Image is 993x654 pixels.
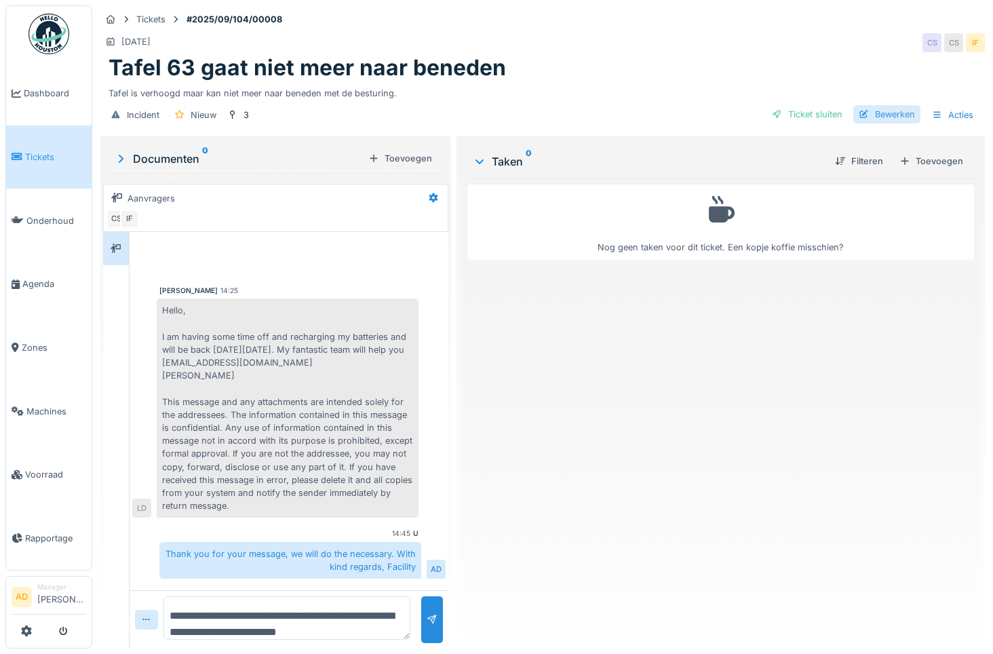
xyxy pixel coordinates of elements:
[127,109,159,121] div: Incident
[766,105,848,123] div: Ticket sluiten
[22,277,86,290] span: Agenda
[128,192,175,205] div: Aanvragers
[28,14,69,54] img: Badge_color-CXgf-gQk.svg
[159,286,218,296] div: [PERSON_NAME]
[157,299,418,518] div: Hello, I am having some time off and recharging my batteries and will be back [DATE][DATE]. My fa...
[966,33,985,52] div: IF
[181,13,288,26] strong: #2025/09/104/00008
[25,468,86,481] span: Voorraad
[476,191,965,254] div: Nog geen taken voor dit ticket. Een kopje koffie misschien?
[6,189,92,252] a: Onderhoud
[6,126,92,189] a: Tickets
[6,316,92,380] a: Zones
[159,542,421,579] div: Thank you for your message, we will do the necessary. With kind regards, Facility
[202,151,208,167] sup: 0
[25,151,86,163] span: Tickets
[413,528,418,539] div: U
[220,286,238,296] div: 14:25
[922,33,941,52] div: CS
[526,153,532,170] sup: 0
[830,152,889,170] div: Filteren
[24,87,86,100] span: Dashboard
[6,62,92,126] a: Dashboard
[26,214,86,227] span: Onderhoud
[136,13,165,26] div: Tickets
[37,582,86,611] li: [PERSON_NAME]
[894,152,969,170] div: Toevoegen
[120,210,139,229] div: IF
[6,443,92,507] a: Voorraad
[132,499,151,518] div: LD
[926,105,979,125] div: Acties
[25,532,86,545] span: Rapportage
[109,55,506,81] h1: Tafel 63 gaat niet meer naar beneden
[244,109,249,121] div: 3
[37,582,86,592] div: Manager
[6,379,92,443] a: Machines
[427,560,446,579] div: AD
[121,35,151,48] div: [DATE]
[473,153,824,170] div: Taken
[392,528,410,539] div: 14:45
[106,210,125,229] div: CS
[22,341,86,354] span: Zones
[114,151,363,167] div: Documenten
[109,81,977,100] div: Tafel is verhoogd maar kan niet meer naar beneden met de besturing.
[6,252,92,316] a: Agenda
[12,587,32,607] li: AD
[12,582,86,615] a: AD Manager[PERSON_NAME]
[944,33,963,52] div: CS
[6,507,92,571] a: Rapportage
[191,109,216,121] div: Nieuw
[853,105,920,123] div: Bewerken
[26,405,86,418] span: Machines
[363,149,437,168] div: Toevoegen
